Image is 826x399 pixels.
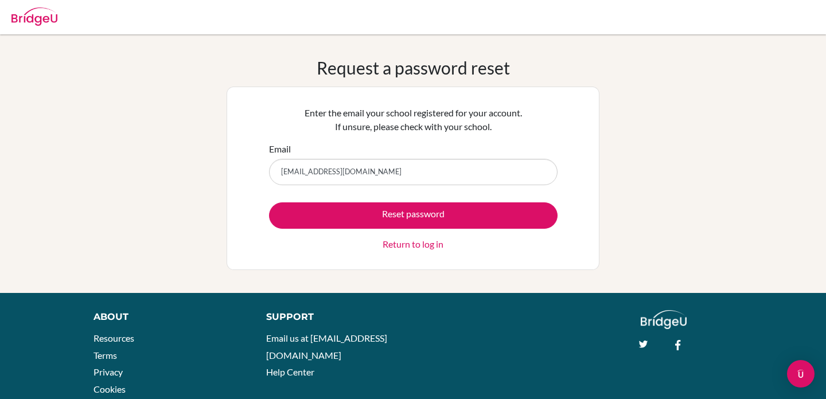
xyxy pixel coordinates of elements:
p: Enter the email your school registered for your account. If unsure, please check with your school. [269,106,558,134]
a: Resources [93,332,134,343]
a: Privacy [93,366,123,377]
label: Email [269,142,291,156]
a: Help Center [266,366,314,377]
a: Terms [93,350,117,361]
div: About [93,310,240,324]
div: Open Intercom Messenger [787,360,815,388]
a: Return to log in [383,237,443,251]
div: Support [266,310,402,324]
a: Cookies [93,384,126,394]
h1: Request a password reset [317,57,510,78]
img: Bridge-U [11,7,57,26]
button: Reset password [269,202,558,229]
a: Email us at [EMAIL_ADDRESS][DOMAIN_NAME] [266,332,387,361]
img: logo_white@2x-f4f0deed5e89b7ecb1c2cc34c3e3d731f90f0f143d5ea2071677605dd97b5244.png [641,310,687,329]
